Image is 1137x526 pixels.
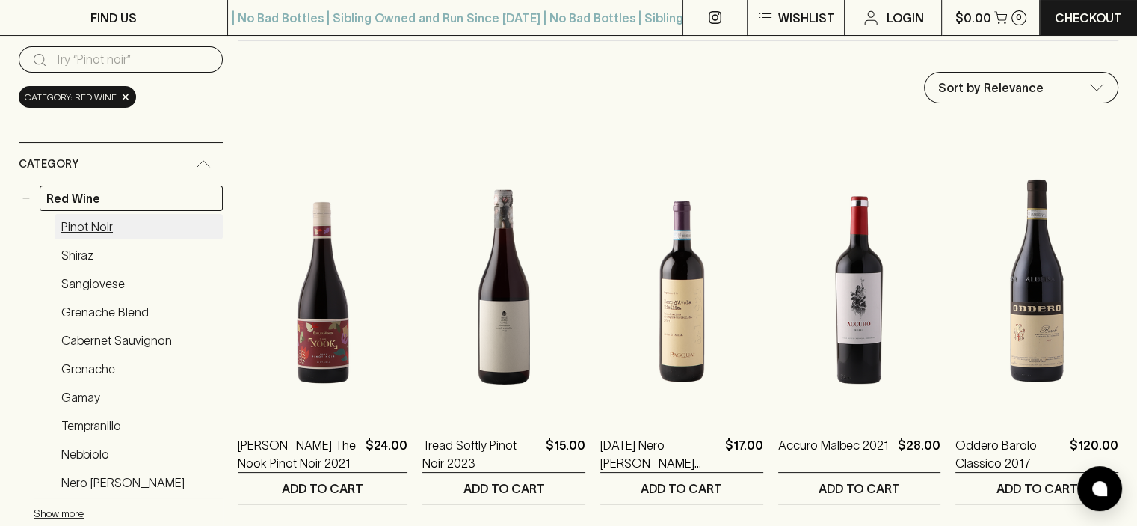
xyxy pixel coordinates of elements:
[55,441,223,467] a: Nebbiolo
[886,9,923,27] p: Login
[238,473,407,504] button: ADD TO CART
[546,436,585,472] p: $15.00
[778,436,889,472] a: Accuro Malbec 2021
[55,413,223,438] a: Tempranillo
[641,480,722,498] p: ADD TO CART
[1070,436,1118,472] p: $120.00
[55,271,223,296] a: Sangiovese
[1055,9,1122,27] p: Checkout
[778,152,941,414] img: Accuro Malbec 2021
[955,152,1118,414] img: Oddero Barolo Classico 2017
[55,242,223,268] a: Shiraz
[422,436,540,472] a: Tread Softly Pinot Noir 2023
[55,470,223,495] a: Nero [PERSON_NAME]
[90,9,137,27] p: FIND US
[777,9,834,27] p: Wishlist
[121,89,130,105] span: ×
[238,436,360,472] a: [PERSON_NAME] The Nook Pinot Noir 2021
[40,186,223,211] a: Red Wine
[55,385,223,410] a: Gamay
[19,191,34,206] button: −
[1016,13,1022,22] p: 0
[778,473,941,504] button: ADD TO CART
[955,9,991,27] p: $0.00
[238,152,407,414] img: Buller The Nook Pinot Noir 2021
[25,90,117,105] span: Category: red wine
[19,155,78,174] span: Category
[925,73,1118,103] div: Sort by Relevance
[422,473,585,504] button: ADD TO CART
[725,436,763,472] p: $17.00
[955,436,1064,472] a: Oddero Barolo Classico 2017
[600,436,719,472] a: [DATE] Nero [PERSON_NAME] 2021
[955,473,1118,504] button: ADD TO CART
[55,299,223,325] a: Grenache Blend
[898,436,940,472] p: $28.00
[19,143,223,186] div: Category
[55,356,223,382] a: Grenache
[366,436,407,472] p: $24.00
[600,152,763,414] img: Pasqua Nero d'Avola 2021
[282,480,363,498] p: ADD TO CART
[55,328,223,353] a: Cabernet Sauvignon
[938,79,1044,97] p: Sort by Relevance
[600,473,763,504] button: ADD TO CART
[55,214,223,239] a: Pinot Noir
[422,152,585,414] img: Tread Softly Pinot Noir 2023
[1092,481,1107,496] img: bubble-icon
[819,480,900,498] p: ADD TO CART
[55,48,211,72] input: Try “Pinot noir”
[463,480,544,498] p: ADD TO CART
[996,480,1078,498] p: ADD TO CART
